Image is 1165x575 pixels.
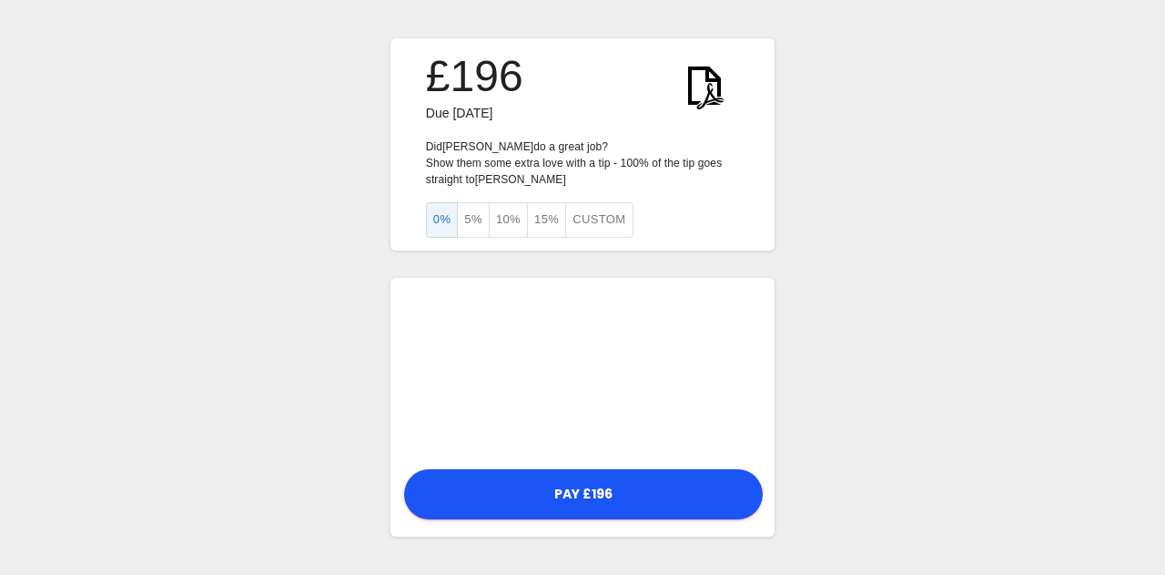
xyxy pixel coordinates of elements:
button: 10% [489,202,528,238]
button: Pay £196 [404,469,763,519]
h3: £196 [426,51,523,102]
button: Custom [565,202,633,238]
p: Did [PERSON_NAME] do a great job? Show them some extra love with a tip - 100% of the tip goes str... [426,139,739,188]
button: 5% [457,202,490,238]
button: 0% [426,202,459,238]
span: Due [DATE] [426,106,493,120]
iframe: Secure payment input frame [400,287,765,457]
button: 15% [527,202,566,238]
img: KWtEnYElUAjQEnRfPUW9W5ea6t5aBiGYRiGYRiGYRg1o9H4B2ScLFicwGxqAAAAAElFTkSuQmCC [670,51,739,120]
